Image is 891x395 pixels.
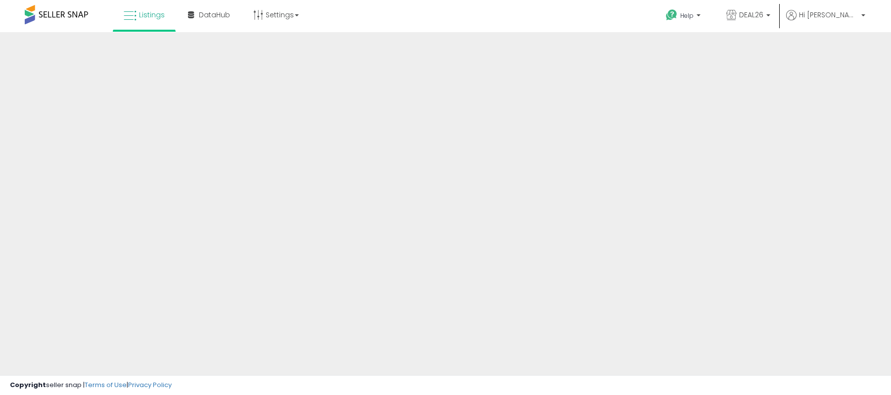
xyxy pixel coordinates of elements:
a: Hi [PERSON_NAME] [786,10,865,32]
a: Help [658,1,710,32]
div: seller snap | | [10,381,172,390]
span: DEAL26 [739,10,763,20]
span: Listings [139,10,165,20]
a: Terms of Use [85,380,127,390]
span: DataHub [199,10,230,20]
span: Help [680,11,694,20]
strong: Copyright [10,380,46,390]
span: Hi [PERSON_NAME] [799,10,858,20]
i: Get Help [665,9,678,21]
a: Privacy Policy [128,380,172,390]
